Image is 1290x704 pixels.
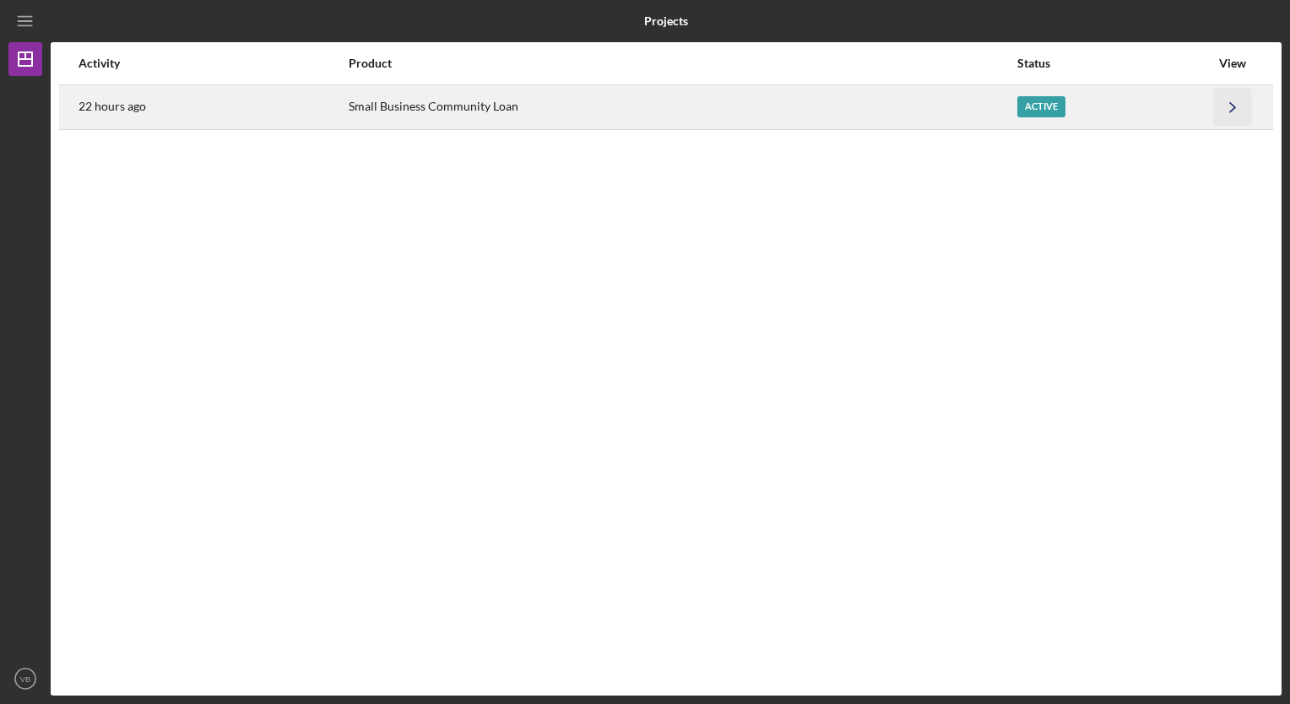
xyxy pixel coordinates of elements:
div: Small Business Community Loan [349,86,1016,128]
div: Activity [79,57,347,70]
div: Product [349,57,1016,70]
text: VB [20,674,31,684]
time: 2025-09-22 22:14 [79,100,146,113]
div: Status [1017,57,1210,70]
button: VB [8,662,42,696]
div: Active [1017,96,1065,117]
div: View [1211,57,1254,70]
b: Projects [644,14,688,28]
